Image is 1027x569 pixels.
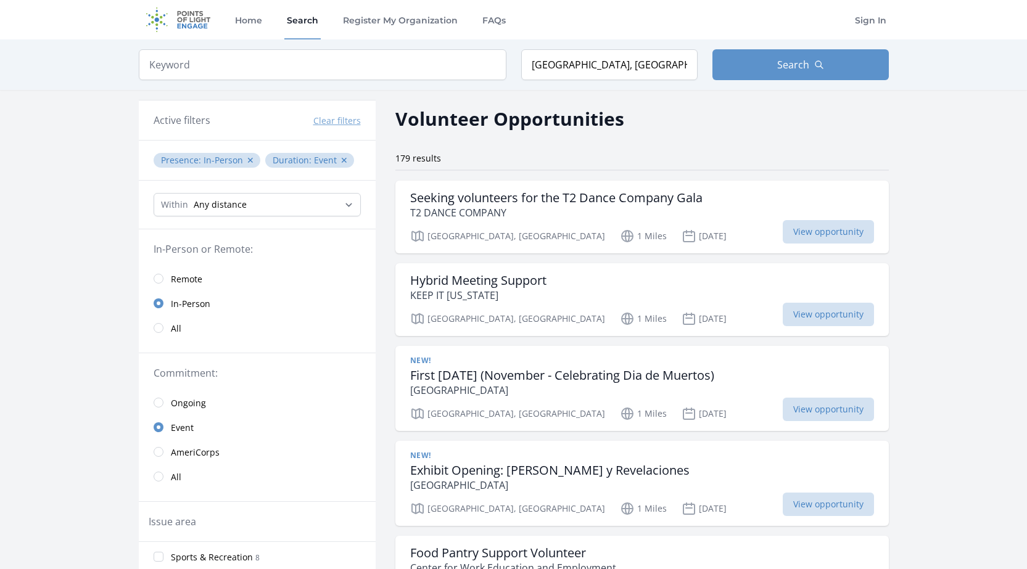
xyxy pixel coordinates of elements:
a: Event [139,415,376,440]
p: [DATE] [682,501,727,516]
p: [GEOGRAPHIC_DATA], [GEOGRAPHIC_DATA] [410,229,605,244]
span: In-Person [171,298,210,310]
p: [GEOGRAPHIC_DATA], [GEOGRAPHIC_DATA] [410,406,605,421]
input: Location [521,49,698,80]
button: Search [712,49,889,80]
p: 1 Miles [620,406,667,421]
a: New! First [DATE] (November - Celebrating Dia de Muertos) [GEOGRAPHIC_DATA] [GEOGRAPHIC_DATA], [G... [395,346,889,431]
span: View opportunity [783,303,874,326]
button: ✕ [340,154,348,166]
span: 179 results [395,152,441,164]
span: View opportunity [783,493,874,516]
span: New! [410,451,431,461]
a: All [139,464,376,489]
span: Duration : [273,154,314,166]
p: 1 Miles [620,311,667,326]
span: New! [410,356,431,366]
span: AmeriCorps [171,446,220,459]
span: Presence : [161,154,204,166]
p: [DATE] [682,229,727,244]
span: Sports & Recreation [171,551,253,563]
p: [GEOGRAPHIC_DATA], [GEOGRAPHIC_DATA] [410,501,605,516]
input: Keyword [139,49,506,80]
span: All [171,322,181,335]
h3: Food Pantry Support Volunteer [410,546,616,560]
a: Hybrid Meeting Support KEEP IT [US_STATE] [GEOGRAPHIC_DATA], [GEOGRAPHIC_DATA] 1 Miles [DATE] Vie... [395,263,889,336]
p: [DATE] [682,406,727,421]
h3: Active filters [154,113,210,128]
p: KEEP IT [US_STATE] [410,288,546,303]
span: 8 [255,552,260,563]
p: T2 DANCE COMPANY [410,205,703,220]
legend: Issue area [149,514,196,529]
span: Search [777,57,809,72]
select: Search Radius [154,193,361,216]
p: 1 Miles [620,501,667,516]
p: [GEOGRAPHIC_DATA] [410,478,690,493]
p: 1 Miles [620,229,667,244]
a: All [139,316,376,340]
span: Event [171,422,194,434]
a: New! Exhibit Opening: [PERSON_NAME] y Revelaciones [GEOGRAPHIC_DATA] [GEOGRAPHIC_DATA], [GEOGRAPH... [395,441,889,526]
span: All [171,471,181,483]
a: Seeking volunteers for the T2 Dance Company Gala T2 DANCE COMPANY [GEOGRAPHIC_DATA], [GEOGRAPHIC_... [395,181,889,253]
span: Event [314,154,337,166]
span: View opportunity [783,398,874,421]
a: AmeriCorps [139,440,376,464]
span: Ongoing [171,397,206,409]
button: ✕ [247,154,254,166]
span: View opportunity [783,220,874,244]
a: Remote [139,266,376,291]
h3: Hybrid Meeting Support [410,273,546,288]
p: [GEOGRAPHIC_DATA] [410,383,714,398]
a: In-Person [139,291,376,316]
span: Remote [171,273,202,285]
input: Sports & Recreation 8 [154,552,163,562]
h3: First [DATE] (November - Celebrating Dia de Muertos) [410,368,714,383]
h3: Exhibit Opening: [PERSON_NAME] y Revelaciones [410,463,690,478]
p: [GEOGRAPHIC_DATA], [GEOGRAPHIC_DATA] [410,311,605,326]
a: Ongoing [139,390,376,415]
span: In-Person [204,154,243,166]
h3: Seeking volunteers for the T2 Dance Company Gala [410,190,703,205]
legend: In-Person or Remote: [154,242,361,256]
button: Clear filters [313,115,361,127]
legend: Commitment: [154,366,361,380]
h2: Volunteer Opportunities [395,105,624,133]
p: [DATE] [682,311,727,326]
